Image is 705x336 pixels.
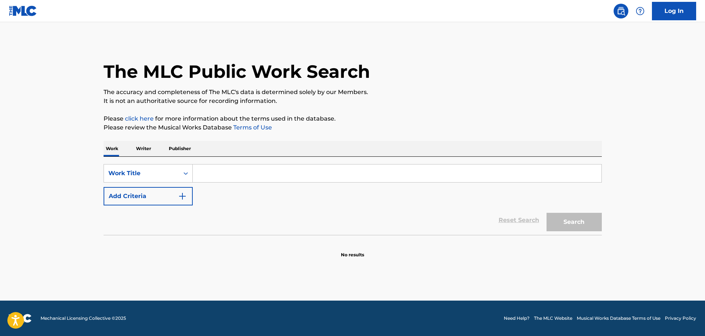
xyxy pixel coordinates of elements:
[167,141,193,156] p: Publisher
[577,315,660,322] a: Musical Works Database Terms of Use
[104,97,602,105] p: It is not an authoritative source for recording information.
[636,7,645,15] img: help
[125,115,154,122] a: click here
[665,315,696,322] a: Privacy Policy
[633,4,648,18] div: Help
[104,123,602,132] p: Please review the Musical Works Database
[9,314,32,323] img: logo
[341,243,364,258] p: No results
[232,124,272,131] a: Terms of Use
[617,7,625,15] img: search
[668,301,705,336] iframe: Chat Widget
[178,192,187,201] img: 9d2ae6d4665cec9f34b9.svg
[104,164,602,235] form: Search Form
[41,315,126,322] span: Mechanical Licensing Collective © 2025
[104,141,121,156] p: Work
[108,169,175,178] div: Work Title
[104,60,370,83] h1: The MLC Public Work Search
[652,2,696,20] a: Log In
[104,88,602,97] p: The accuracy and completeness of The MLC's data is determined solely by our Members.
[614,4,628,18] a: Public Search
[104,187,193,205] button: Add Criteria
[534,315,572,322] a: The MLC Website
[134,141,153,156] p: Writer
[504,315,530,322] a: Need Help?
[9,6,37,16] img: MLC Logo
[104,114,602,123] p: Please for more information about the terms used in the database.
